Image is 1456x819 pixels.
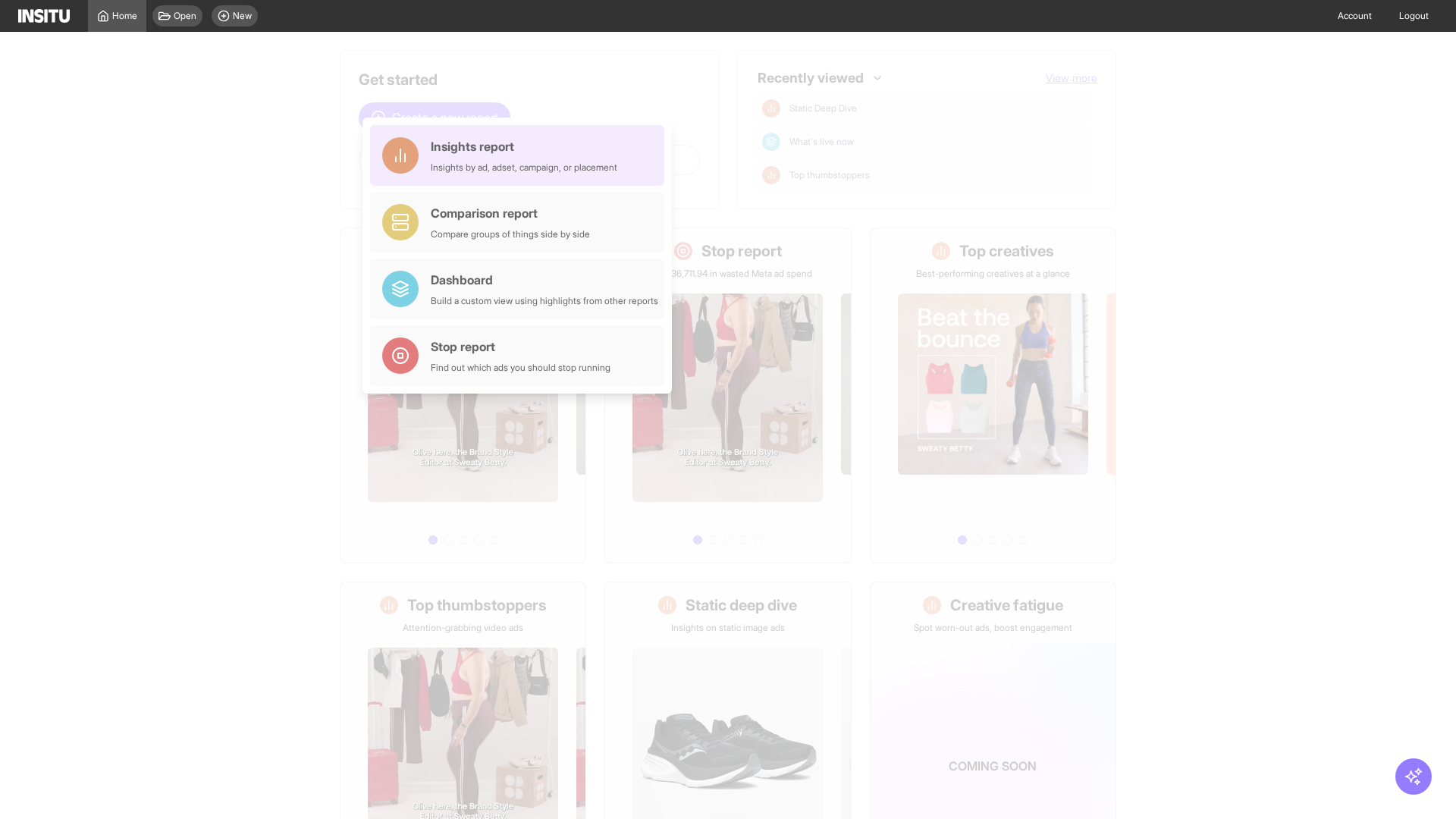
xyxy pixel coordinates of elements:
[431,362,610,374] div: Find out which ads you should stop running
[431,337,610,356] div: Stop report
[174,10,196,22] span: Open
[112,10,137,22] span: Home
[431,137,617,155] div: Insights report
[431,228,590,240] div: Compare groups of things side by side
[431,204,590,222] div: Comparison report
[233,10,252,22] span: New
[18,9,70,23] img: Logo
[431,295,658,307] div: Build a custom view using highlights from other reports
[431,162,617,174] div: Insights by ad, adset, campaign, or placement
[431,271,658,289] div: Dashboard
